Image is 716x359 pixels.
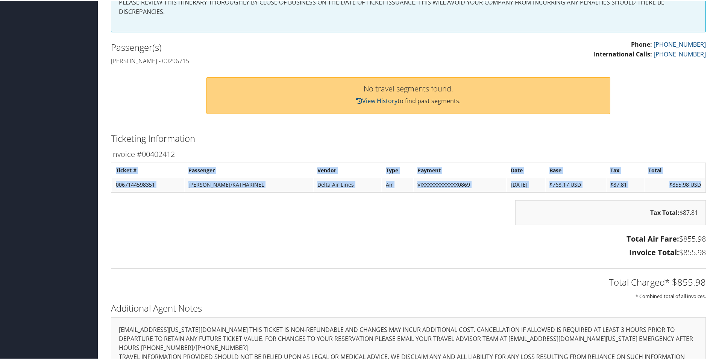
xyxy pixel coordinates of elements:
td: $87.81 [607,177,644,191]
a: View History [356,96,397,104]
td: 0067144598351 [112,177,184,191]
th: Base [546,163,606,176]
h2: Total Charged* $855.98 [111,275,706,288]
strong: Phone: [631,40,652,48]
h3: Invoice #00402412 [111,148,706,159]
small: * Combined total of all invoices. [636,292,706,299]
th: Vendor [314,163,381,176]
strong: International Calls: [594,49,652,58]
p: to find past segments. [214,96,603,105]
th: Passenger [185,163,313,176]
td: [PERSON_NAME]/KATHARINEL [185,177,313,191]
h3: $855.98 [111,233,706,243]
th: Tax [607,163,644,176]
h2: Ticketing Information [111,131,706,144]
th: Ticket # [112,163,184,176]
a: [PHONE_NUMBER] [654,49,706,58]
th: Date [507,163,545,176]
th: Type [382,163,413,176]
td: VIXXXXXXXXXXXX0869 [414,177,507,191]
strong: Invoice Total: [629,246,679,257]
h3: No travel segments found. [214,84,603,92]
strong: Tax Total: [650,208,680,216]
th: Total [645,163,705,176]
td: Delta Air Lines [314,177,381,191]
h2: Passenger(s) [111,40,403,53]
h3: $855.98 [111,246,706,257]
th: Payment [414,163,507,176]
td: $768.17 USD [546,177,606,191]
td: $855.98 USD [645,177,705,191]
h2: Additional Agent Notes [111,301,706,314]
div: $87.81 [515,199,706,224]
h4: [PERSON_NAME] - 00296715 [111,56,403,64]
strong: Total Air Fare: [626,233,679,243]
td: [DATE] [507,177,545,191]
td: Air [382,177,413,191]
a: [PHONE_NUMBER] [654,40,706,48]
